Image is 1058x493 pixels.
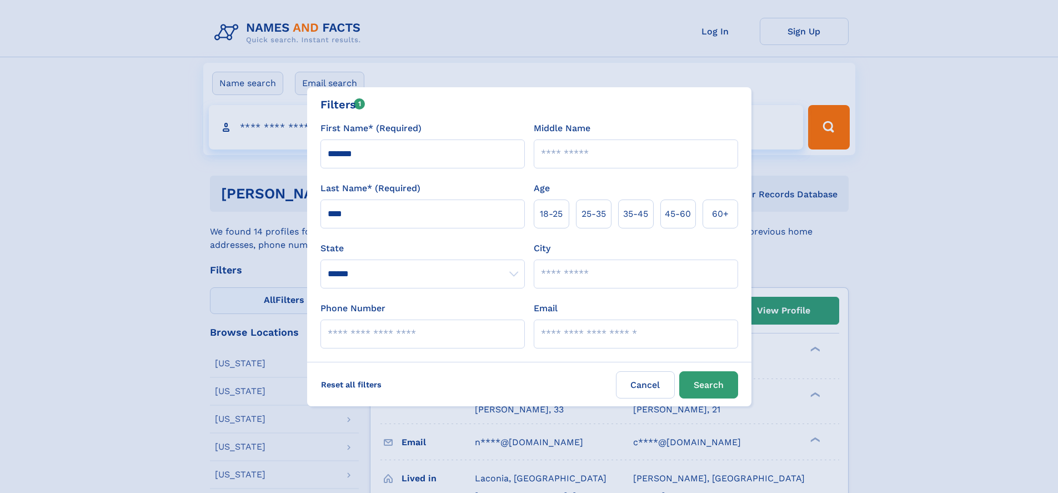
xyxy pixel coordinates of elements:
button: Search [679,371,738,399]
label: Middle Name [534,122,590,135]
span: 45‑60 [665,207,691,221]
span: 18‑25 [540,207,563,221]
label: Cancel [616,371,675,399]
label: State [320,242,525,255]
span: 35‑45 [623,207,648,221]
label: Reset all filters [314,371,389,398]
label: City [534,242,550,255]
label: Phone Number [320,302,385,315]
label: Last Name* (Required) [320,182,420,195]
span: 60+ [712,207,729,221]
label: Email [534,302,558,315]
span: 25‑35 [581,207,606,221]
label: Age [534,182,550,195]
label: First Name* (Required) [320,122,422,135]
div: Filters [320,96,365,113]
